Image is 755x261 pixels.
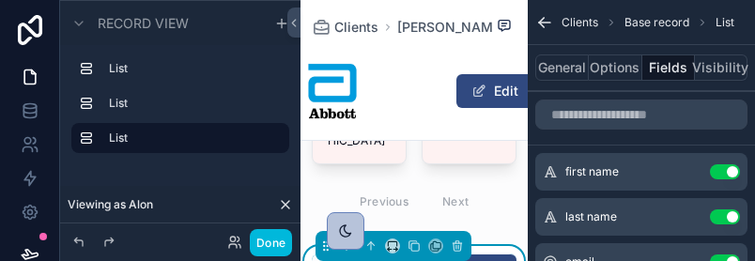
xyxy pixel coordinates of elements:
[334,18,378,37] span: Clients
[109,61,274,76] label: List
[716,15,734,30] span: List
[589,54,641,81] button: Options
[60,45,300,172] div: scrollable content
[250,229,292,256] button: Done
[397,18,505,37] a: [PERSON_NAME]
[642,54,695,81] button: Fields
[456,74,533,108] button: Edit
[565,209,617,224] span: last name
[68,197,153,212] span: Viewing as Alon
[109,96,274,111] label: List
[695,54,747,81] button: Visibility
[565,164,619,179] span: first name
[109,130,274,146] label: List
[535,54,589,81] button: General
[562,15,598,30] span: Clients
[312,18,378,37] a: Clients
[98,14,189,33] span: Record view
[624,15,689,30] span: Base record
